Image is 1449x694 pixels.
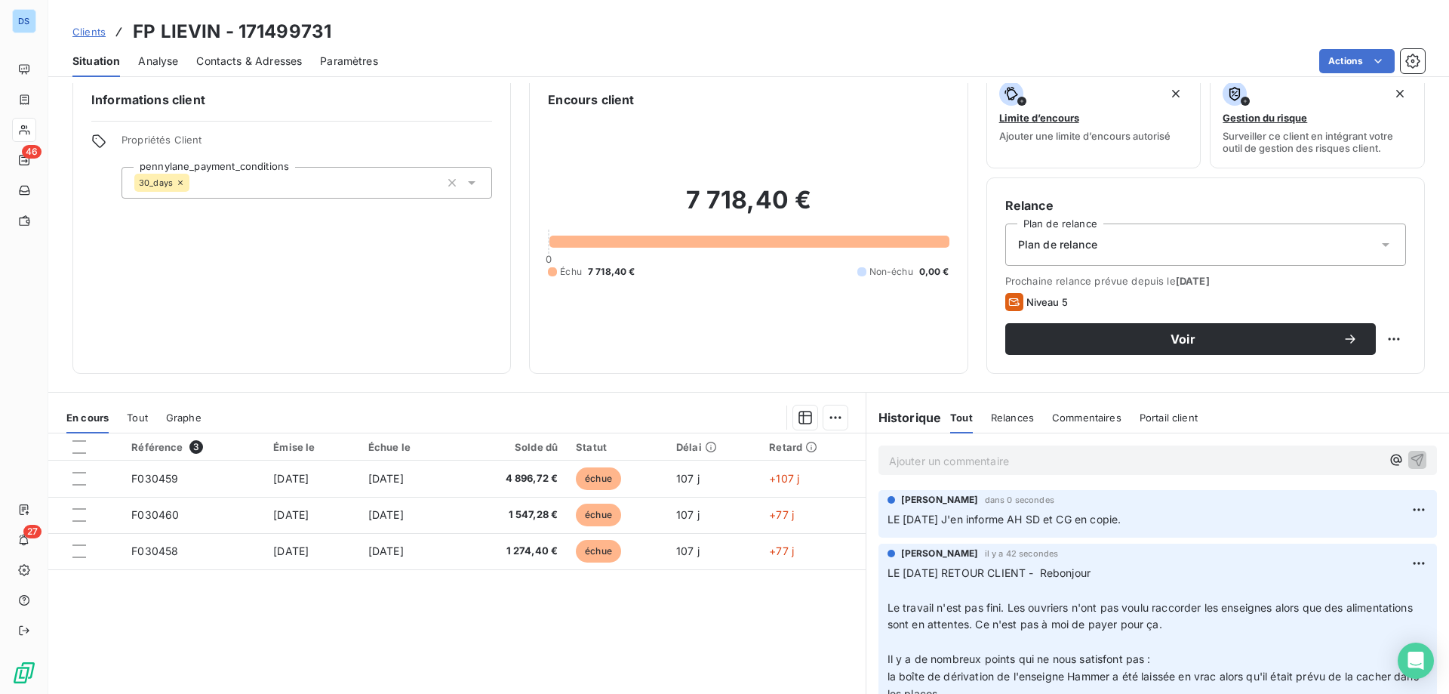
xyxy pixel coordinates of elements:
[1210,72,1425,168] button: Gestion du risqueSurveiller ce client en intégrant votre outil de gestion des risques client.
[1005,323,1376,355] button: Voir
[12,9,36,33] div: DS
[1023,333,1343,345] span: Voir
[769,441,856,453] div: Retard
[576,540,621,563] span: échue
[769,508,794,521] span: +77 j
[464,507,558,523] span: 1 547,28 €
[901,493,979,507] span: [PERSON_NAME]
[919,265,949,279] span: 0,00 €
[368,508,404,521] span: [DATE]
[139,178,173,187] span: 30_days
[1176,275,1210,287] span: [DATE]
[1026,296,1068,308] span: Niveau 5
[368,544,404,557] span: [DATE]
[866,409,942,427] h6: Historique
[122,134,492,155] span: Propriétés Client
[999,112,1079,124] span: Limite d’encours
[1005,275,1406,287] span: Prochaine relance prévue depuis le
[127,412,148,424] span: Tout
[166,412,202,424] span: Graphe
[576,504,621,526] span: échue
[1398,643,1434,679] div: Open Intercom Messenger
[1223,130,1412,154] span: Surveiller ce client en intégrant votre outil de gestion des risques client.
[133,18,331,45] h3: FP LIEVIN - 171499731
[72,54,120,69] span: Situation
[368,441,446,453] div: Échue le
[676,544,700,557] span: 107 j
[131,472,178,485] span: F030459
[999,130,1171,142] span: Ajouter une limite d’encours autorisé
[189,176,202,190] input: Ajouter une valeur
[66,412,109,424] span: En cours
[676,472,700,485] span: 107 j
[72,24,106,39] a: Clients
[72,26,106,38] span: Clients
[548,91,634,109] h6: Encours client
[1052,412,1121,424] span: Commentaires
[985,495,1054,504] span: dans 0 secondes
[991,412,1034,424] span: Relances
[464,441,558,453] div: Solde dû
[131,508,179,521] span: F030460
[1018,237,1097,252] span: Plan de relance
[888,601,1416,631] span: Le travail n'est pas fini. Les ouvriers n'ont pas voulu raccorder les enseignes alors que des ali...
[1005,196,1406,214] h6: Relance
[888,566,1091,579] span: LE [DATE] RETOUR CLIENT - Rebonjour
[560,265,582,279] span: Échu
[273,544,309,557] span: [DATE]
[869,265,913,279] span: Non-échu
[986,72,1201,168] button: Limite d’encoursAjouter une limite d’encours autorisé
[676,441,751,453] div: Délai
[769,472,799,485] span: +107 j
[189,440,203,454] span: 3
[901,547,979,560] span: [PERSON_NAME]
[950,412,973,424] span: Tout
[464,544,558,559] span: 1 274,40 €
[91,91,492,109] h6: Informations client
[464,471,558,486] span: 4 896,72 €
[888,513,1121,526] span: LE [DATE] J'en informe AH SD et CG en copie.
[22,145,42,159] span: 46
[588,265,635,279] span: 7 718,40 €
[138,54,178,69] span: Analyse
[1140,412,1198,424] span: Portail client
[888,652,1151,665] span: Il y a de nombreux points qui ne nous satisfont pas :
[548,185,949,230] h2: 7 718,40 €
[576,467,621,490] span: échue
[12,661,36,685] img: Logo LeanPay
[769,544,794,557] span: +77 j
[676,508,700,521] span: 107 j
[273,441,350,453] div: Émise le
[368,472,404,485] span: [DATE]
[273,472,309,485] span: [DATE]
[546,253,552,265] span: 0
[196,54,302,69] span: Contacts & Adresses
[131,544,178,557] span: F030458
[1223,112,1307,124] span: Gestion du risque
[131,440,255,454] div: Référence
[985,549,1059,558] span: il y a 42 secondes
[1319,49,1395,73] button: Actions
[23,525,42,538] span: 27
[273,508,309,521] span: [DATE]
[576,441,658,453] div: Statut
[320,54,378,69] span: Paramètres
